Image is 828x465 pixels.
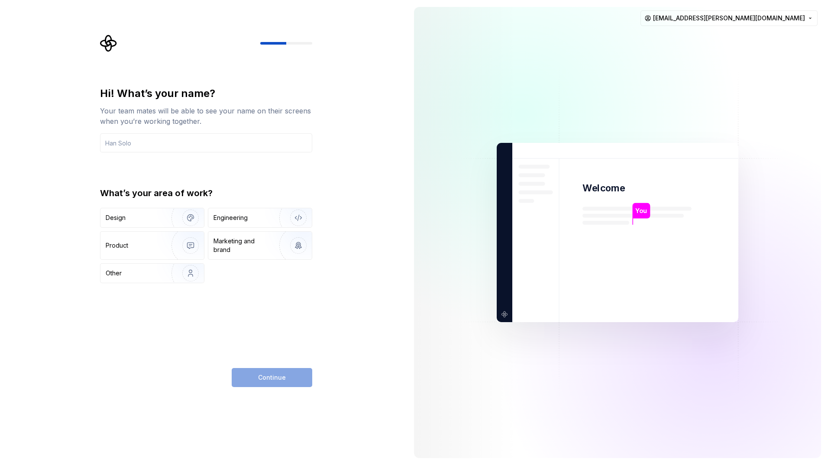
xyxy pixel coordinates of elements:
[106,269,122,278] div: Other
[100,187,312,199] div: What’s your area of work?
[100,133,312,152] input: Han Solo
[213,213,248,222] div: Engineering
[640,10,818,26] button: [EMAIL_ADDRESS][PERSON_NAME][DOMAIN_NAME]
[100,106,312,126] div: Your team mates will be able to see your name on their screens when you’re working together.
[213,237,272,254] div: Marketing and brand
[100,35,117,52] svg: Supernova Logo
[106,213,126,222] div: Design
[653,14,805,23] span: [EMAIL_ADDRESS][PERSON_NAME][DOMAIN_NAME]
[582,182,625,194] p: Welcome
[106,241,128,250] div: Product
[635,206,647,216] p: You
[100,87,312,100] div: Hi! What’s your name?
